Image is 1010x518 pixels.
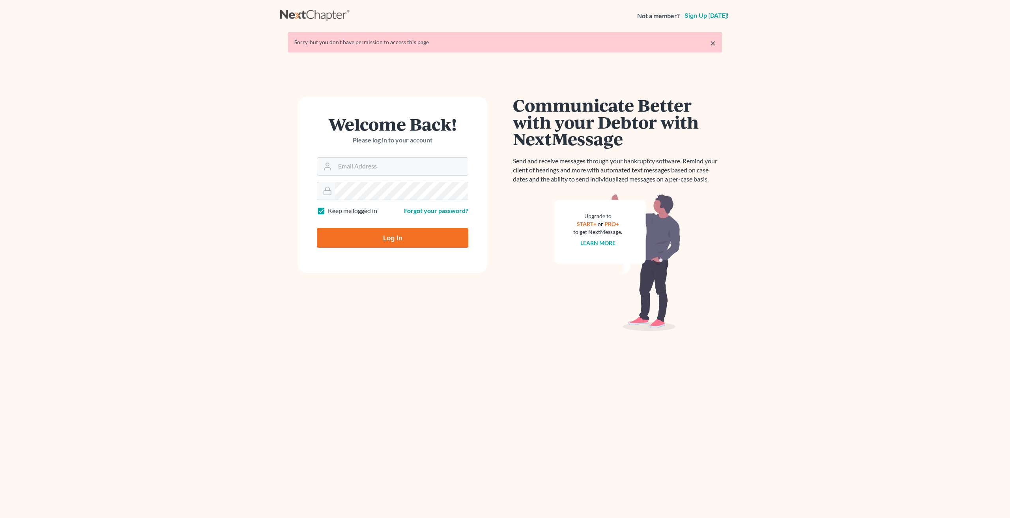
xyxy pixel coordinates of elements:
h1: Communicate Better with your Debtor with NextMessage [513,97,722,147]
a: PRO+ [604,221,619,227]
p: Please log in to your account [317,136,468,145]
div: Sorry, but you don't have permission to access this page [294,38,716,46]
div: to get NextMessage. [573,228,622,236]
a: START+ [577,221,597,227]
strong: Not a member? [637,11,680,21]
a: × [710,38,716,48]
p: Send and receive messages through your bankruptcy software. Remind your client of hearings and mo... [513,157,722,184]
a: Sign up [DATE]! [683,13,730,19]
div: Upgrade to [573,212,622,220]
a: Learn more [580,239,615,246]
label: Keep me logged in [328,206,377,215]
a: Forgot your password? [404,207,468,214]
input: Log In [317,228,468,248]
input: Email Address [335,158,468,175]
img: nextmessage_bg-59042aed3d76b12b5cd301f8e5b87938c9018125f34e5fa2b7a6b67550977c72.svg [554,193,681,331]
h1: Welcome Back! [317,116,468,133]
span: or [598,221,603,227]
